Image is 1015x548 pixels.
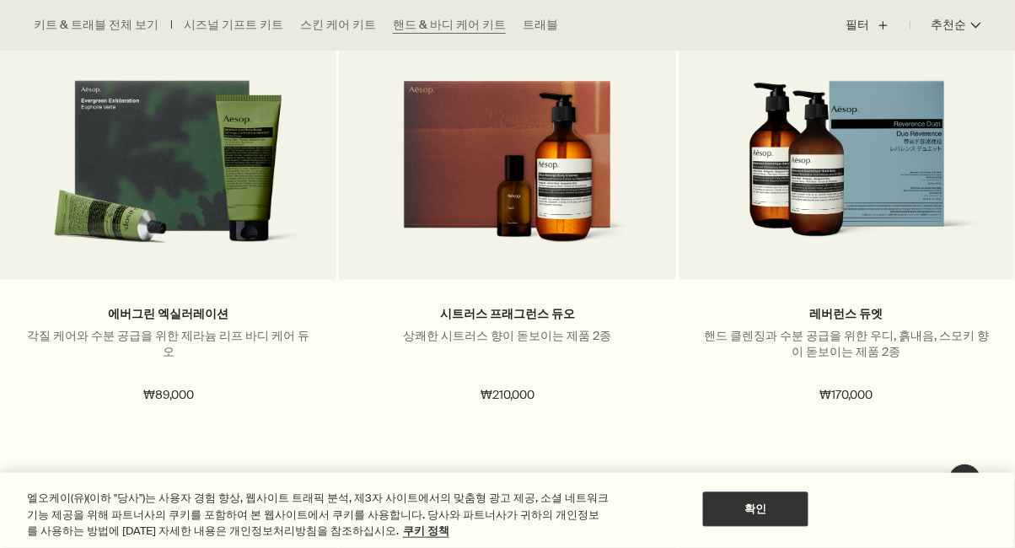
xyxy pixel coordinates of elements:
[364,81,650,255] img: 재활용 카드보드 기프트 상자와 나란히 놓인 향수와 바디 클렌저
[440,307,575,323] a: 시트러스 프래그런스 듀오
[910,5,981,46] button: 추천순
[820,386,873,406] span: ₩170,000
[27,490,609,540] div: 엘오케이(유)(이하 "당사")는 사용자 경험 향상, 웹사이트 트래픽 분석, 제3자 사이트에서의 맞춤형 광고 제공, 소셜 네트워크 기능 제공을 위해 파트너사의 쿠키를 포함하여 ...
[704,329,990,361] p: 핸드 클렌징과 수분 공급을 위한 우디, 흙내음, 스모키 향이 돋보이는 제품 2종
[481,386,534,406] span: ₩210,000
[364,329,650,345] p: 상쾌한 시트러스 향이 돋보이는 제품 2종
[703,492,808,527] button: 확인
[25,329,311,361] p: 각질 케어와 수분 공급을 위한 제라늄 리프 바디 케어 듀오
[25,81,311,255] img: 재활용 카드보드 포장재와 나란히 놓인 제라늄 리프 바디 스크럽과 제라늄 리프 바디 밤.
[704,81,990,255] img: Reverence Duet in outer carton
[143,386,194,406] span: ₩89,000
[810,307,883,323] a: 레버런스 듀엣
[34,17,158,34] a: 키트 & 트래블 전체 보기
[523,17,558,34] a: 트래블
[300,17,376,34] a: 스킨 케어 키트
[108,307,228,323] a: 에버그린 엑실러레이션
[948,464,982,497] button: 1:1 채팅 상담
[184,17,283,34] a: 시즈널 기프트 키트
[403,524,449,538] a: 개인 정보 보호에 대한 자세한 정보, 새 탭에서 열기
[393,17,506,34] a: 핸드 & 바디 케어 키트
[846,5,910,46] button: 필터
